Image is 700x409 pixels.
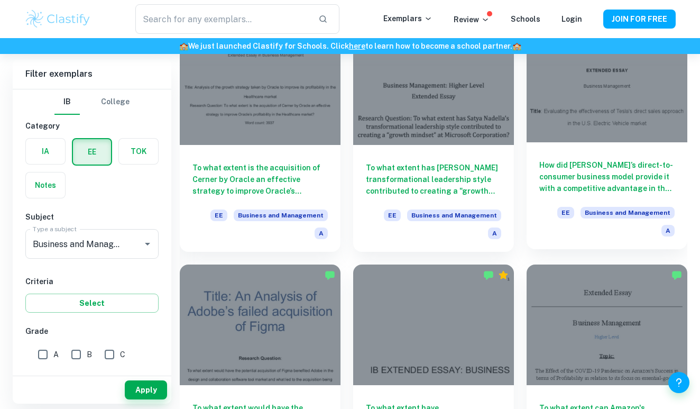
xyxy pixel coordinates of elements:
h6: To what extent has [PERSON_NAME] transformational leadership style contributed to creating a "gro... [366,162,501,197]
img: Marked [325,270,335,280]
button: Select [25,294,159,313]
button: College [101,89,130,115]
span: A [53,349,59,360]
span: C [120,349,125,360]
span: Business and Management [234,210,328,221]
button: Apply [125,380,167,399]
h6: Criteria [25,276,159,287]
button: Notes [26,172,65,198]
label: Type a subject [33,224,77,233]
span: A [488,228,501,239]
button: IB [54,89,80,115]
div: Filter type choice [54,89,130,115]
button: EE [73,139,111,165]
span: EE [210,210,227,221]
h6: Category [25,120,159,132]
span: Business and Management [581,207,675,219]
h6: Subject [25,211,159,223]
img: Marked [671,270,682,280]
h6: How did [PERSON_NAME]’s direct-to-consumer business model provide it with a competitive advantage... [539,159,675,194]
a: Schools [511,15,540,23]
button: JOIN FOR FREE [603,10,676,29]
span: A [315,228,328,239]
span: B [87,349,92,360]
span: 🏫 [512,42,521,50]
p: Exemplars [383,13,432,24]
a: How did [PERSON_NAME]’s direct-to-consumer business model provide it with a competitive advantage... [527,24,687,252]
span: EE [557,207,574,219]
a: To what extent is the acquisition of Cerner by Oracle an effective strategy to improve Oracle’s p... [180,24,340,252]
h6: Grade [25,325,159,337]
button: IA [26,139,65,164]
a: here [349,42,365,50]
button: TOK [119,139,158,164]
h6: Filter exemplars [13,59,171,89]
span: 🏫 [179,42,188,50]
h6: We just launched Clastify for Schools. Click to learn how to become a school partner. [2,40,698,52]
h6: To what extent is the acquisition of Cerner by Oracle an effective strategy to improve Oracle’s p... [192,162,328,197]
img: Clastify logo [24,8,91,30]
button: Help and Feedback [668,372,689,393]
a: To what extent has [PERSON_NAME] transformational leadership style contributed to creating a "gro... [353,24,514,252]
p: Review [454,14,490,25]
span: EE [384,210,401,221]
img: Marked [483,270,494,280]
input: Search for any exemplars... [135,4,310,34]
div: Premium [498,270,509,280]
a: Login [561,15,582,23]
span: Business and Management [407,210,501,221]
span: A [661,225,675,237]
button: Open [140,237,155,251]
